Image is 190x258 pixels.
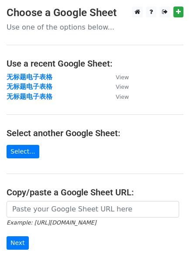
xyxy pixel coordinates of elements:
[7,93,52,101] a: 无标题电子表格
[107,83,129,90] a: View
[7,7,183,19] h3: Choose a Google Sheet
[107,93,129,101] a: View
[7,58,183,69] h4: Use a recent Google Sheet:
[7,145,39,158] a: Select...
[116,94,129,100] small: View
[116,84,129,90] small: View
[7,73,52,81] a: 无标题电子表格
[7,83,52,90] a: 无标题电子表格
[7,219,96,226] small: Example: [URL][DOMAIN_NAME]
[7,128,183,138] h4: Select another Google Sheet:
[7,201,179,218] input: Paste your Google Sheet URL here
[7,23,183,32] p: Use one of the options below...
[7,187,183,198] h4: Copy/paste a Google Sheet URL:
[107,73,129,81] a: View
[7,236,29,250] input: Next
[116,74,129,80] small: View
